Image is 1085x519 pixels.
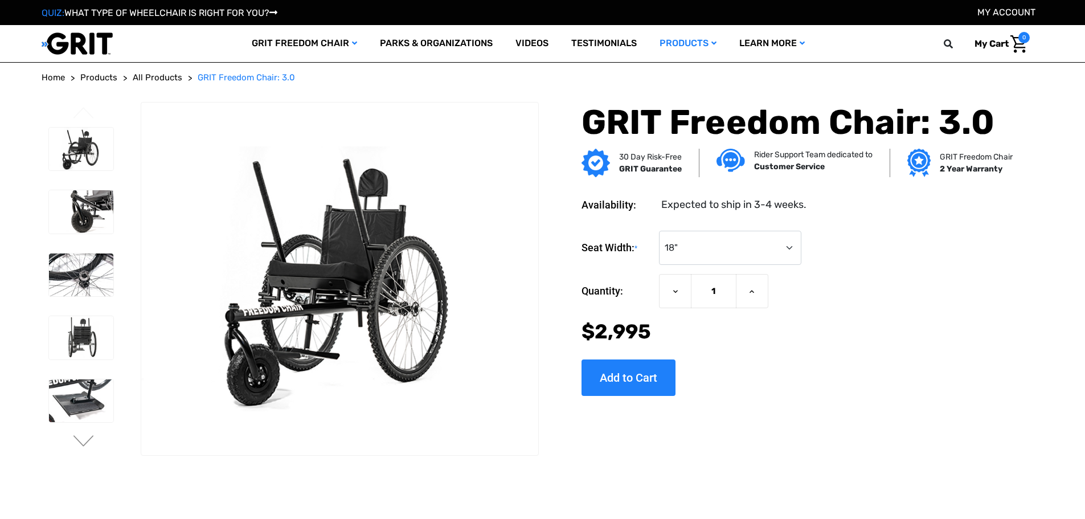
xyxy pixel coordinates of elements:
[728,25,816,62] a: Learn More
[49,190,113,234] img: GRIT Freedom Chair: 3.0
[648,25,728,62] a: Products
[940,151,1013,163] p: GRIT Freedom Chair
[907,149,931,177] img: Grit freedom
[661,197,806,212] dd: Expected to ship in 3-4 weeks.
[977,7,1035,18] a: Account
[975,38,1009,49] span: My Cart
[754,162,825,171] strong: Customer Service
[949,32,966,56] input: Search
[1018,32,1030,43] span: 0
[582,197,653,212] dt: Availability:
[133,72,182,83] span: All Products
[42,32,113,55] img: GRIT All-Terrain Wheelchair and Mobility Equipment
[582,274,653,308] label: Quantity:
[72,107,96,121] button: Go to slide 3 of 3
[42,7,277,18] a: QUIZ:WHAT TYPE OF WHEELCHAIR IS RIGHT FOR YOU?
[198,71,295,84] a: GRIT Freedom Chair: 3.0
[49,128,113,171] img: GRIT Freedom Chair: 3.0
[754,149,873,161] p: Rider Support Team dedicated to
[42,7,64,18] span: QUIZ:
[940,164,1002,174] strong: 2 Year Warranty
[582,102,1009,143] h1: GRIT Freedom Chair: 3.0
[369,25,504,62] a: Parks & Organizations
[49,316,113,359] img: GRIT Freedom Chair: 3.0
[141,146,538,411] img: GRIT Freedom Chair: 3.0
[1010,35,1027,53] img: Cart
[582,231,653,265] label: Seat Width:
[582,320,651,344] span: $2,995
[49,254,113,297] img: GRIT Freedom Chair: 3.0
[42,72,65,83] span: Home
[619,164,682,174] strong: GRIT Guarantee
[42,71,65,84] a: Home
[582,149,610,177] img: GRIT Guarantee
[582,359,675,396] input: Add to Cart
[80,71,117,84] a: Products
[49,379,113,423] img: GRIT Freedom Chair: 3.0
[198,72,295,83] span: GRIT Freedom Chair: 3.0
[560,25,648,62] a: Testimonials
[133,71,182,84] a: All Products
[42,71,1044,84] nav: Breadcrumb
[80,72,117,83] span: Products
[72,435,96,449] button: Go to slide 2 of 3
[240,25,369,62] a: GRIT Freedom Chair
[619,151,682,163] p: 30 Day Risk-Free
[966,32,1030,56] a: Cart with 0 items
[504,25,560,62] a: Videos
[716,149,745,172] img: Customer service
